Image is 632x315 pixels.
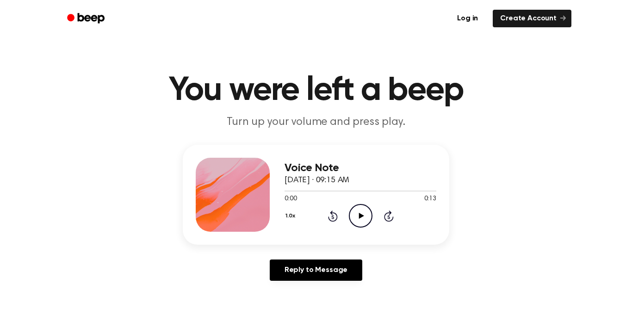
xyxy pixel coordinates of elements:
span: 0:13 [424,194,436,204]
span: 0:00 [285,194,297,204]
button: 1.0x [285,208,298,224]
p: Turn up your volume and press play. [138,115,494,130]
a: Beep [61,10,113,28]
span: [DATE] · 09:15 AM [285,176,349,185]
a: Reply to Message [270,259,362,281]
h3: Voice Note [285,162,436,174]
a: Log in [448,8,487,29]
h1: You were left a beep [79,74,553,107]
a: Create Account [493,10,571,27]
